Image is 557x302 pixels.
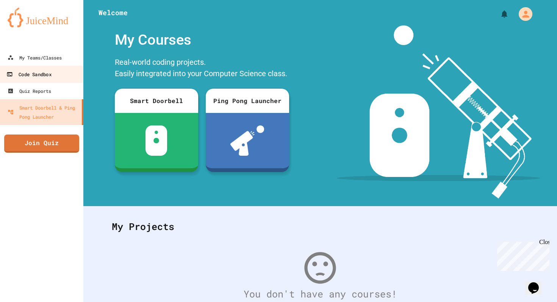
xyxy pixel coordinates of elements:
[8,103,79,121] div: Smart Doorbell & Ping Pong Launcher
[8,53,62,62] div: My Teams/Classes
[115,89,198,113] div: Smart Doorbell
[486,8,511,20] div: My Notifications
[111,55,293,83] div: Real-world coding projects. Easily integrated into your Computer Science class.
[4,135,79,153] a: Join Quiz
[230,125,264,156] img: ppl-with-ball.png
[8,86,51,95] div: Quiz Reports
[6,70,51,79] div: Code Sandbox
[104,212,536,241] div: My Projects
[104,287,536,301] div: You don't have any courses!
[111,25,293,55] div: My Courses
[206,89,289,113] div: Ping Pong Launcher
[525,272,549,294] iframe: chat widget
[494,239,549,271] iframe: chat widget
[337,25,540,199] img: banner-image-my-projects.png
[3,3,52,48] div: Chat with us now!Close
[8,8,76,27] img: logo-orange.svg
[146,125,167,156] img: sdb-white.svg
[511,5,534,23] div: My Account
